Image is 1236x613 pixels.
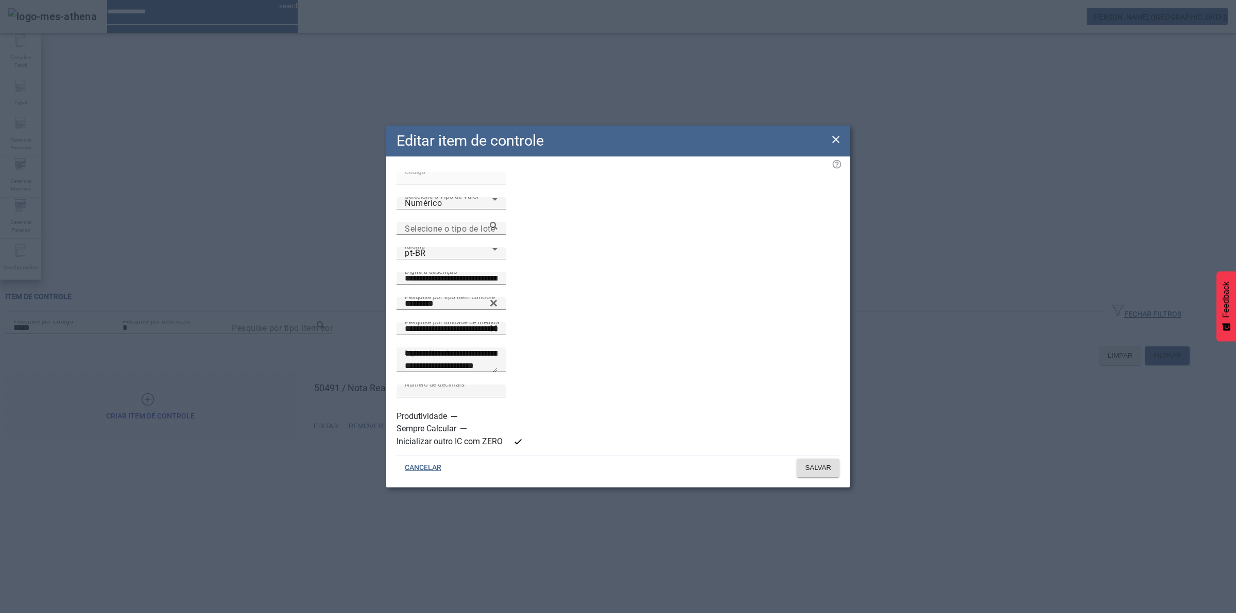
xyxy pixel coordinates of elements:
label: Produtividade [397,410,449,423]
span: CANCELAR [405,463,441,473]
button: SALVAR [797,459,839,477]
label: Inicializar outro IC com ZERO [397,435,505,448]
mat-label: Código [405,168,425,175]
label: Sempre Calcular [397,423,458,435]
mat-label: Digite a descrição [405,268,457,275]
mat-label: Pesquise por unidade de medida [405,318,500,325]
mat-label: Selecione o tipo de lote [405,223,495,233]
button: CANCELAR [397,459,450,477]
mat-label: Digite a fórmula [405,349,452,357]
input: Number [405,297,497,310]
span: pt-BR [405,248,426,258]
mat-label: Número de decimais [405,380,465,388]
button: Feedback - Mostrar pesquisa [1216,271,1236,341]
input: Number [405,222,497,235]
mat-label: Pesquise por tipo item controle [405,293,495,300]
span: Feedback [1222,282,1231,318]
h2: Editar item de controle [397,130,544,152]
input: Number [405,323,497,335]
span: Numérico [405,198,442,208]
span: SALVAR [805,463,831,473]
